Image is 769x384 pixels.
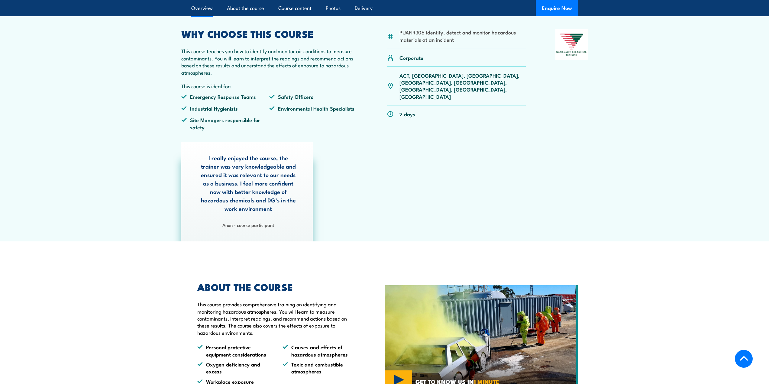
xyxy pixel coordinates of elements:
[269,93,357,100] li: Safety Officers
[181,29,358,38] h2: WHY CHOOSE THIS COURSE
[222,221,274,228] strong: Anon - course participant
[181,47,358,76] p: This course teaches you how to identify and monitor air conditions to measure contaminants. You w...
[283,361,357,375] li: Toxic and combustible atmospheres
[197,344,272,358] li: Personal protective equipment considerations
[399,29,526,43] li: PUAFIR306 Identify, detect and monitor hazardous materials at an incident
[197,301,357,336] p: This course provides comprehensive training on identifying and monitoring hazardous atmospheres. ...
[181,116,270,131] li: Site Managers responsible for safety
[269,105,357,112] li: Environmental Health Specialists
[555,29,588,60] img: Nationally Recognised Training logo.
[197,282,357,291] h2: ABOUT THE COURSE
[181,82,358,89] p: This course is ideal for:
[199,153,298,213] p: I really enjoyed the course, the trainer was very knowledgeable and ensured it was relevant to ou...
[197,361,272,375] li: Oxygen deficiency and excess
[283,344,357,358] li: Causes and effects of hazardous atmospheres
[399,54,423,61] p: Corporate
[181,93,270,100] li: Emergency Response Teams
[181,105,270,112] li: Industrial Hygienists
[399,72,526,100] p: ACT, [GEOGRAPHIC_DATA], [GEOGRAPHIC_DATA], [GEOGRAPHIC_DATA], [GEOGRAPHIC_DATA], [GEOGRAPHIC_DATA...
[399,111,415,118] p: 2 days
